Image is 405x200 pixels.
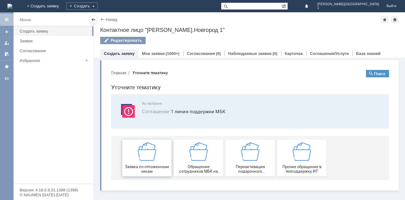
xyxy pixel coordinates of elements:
div: Избранное [20,58,83,63]
a: Создать заявку [17,26,92,36]
span: Обращение сотрудников МБК на недоступность тех. поддержки [69,99,115,109]
a: Перейти на домашнюю страницу [7,4,12,9]
a: Карточка [285,51,303,56]
a: Заявки [17,36,92,46]
div: Сделать домашней страницей [391,16,399,23]
img: logo [7,4,12,9]
a: Назад [106,17,117,22]
span: Соглашение : [36,43,65,49]
a: Создать заявку [2,27,12,37]
span: Расширенный поиск [281,3,288,9]
a: Соглашения/Услуги [310,51,349,56]
span: Переактивация подарочного сертификата [121,99,167,109]
a: Согласования [187,51,215,56]
span: Заявка по отложенным чекам [18,99,63,109]
a: Согласования [17,46,92,56]
img: getfafe0041f1c547558d014b707d1d9f05 [31,77,50,96]
div: (0) [273,51,277,56]
button: Обращение сотрудников МБК на недоступность тех. поддержки [68,75,117,111]
span: 1 [317,6,379,10]
div: КЗ [2,76,12,81]
div: Уточните тематику [26,6,61,10]
a: Наблюдаемые заявки [228,51,272,56]
a: КЗ [2,74,12,84]
a: Мои согласования [2,49,12,59]
span: Прочие обращение в техподдержку ИТ [173,99,218,109]
img: getfafe0041f1c547558d014b707d1d9f05 [135,77,153,96]
span: 1 линия поддержки МБК [36,43,275,50]
span: [PERSON_NAME][GEOGRAPHIC_DATA] [317,2,379,6]
h1: Уточните тематику [5,18,283,27]
a: Мои заявки [2,38,12,48]
a: База знаний [356,51,380,56]
button: Главная [5,5,20,10]
span: Вы выбрали: [36,37,275,40]
img: getfafe0041f1c547558d014b707d1d9f05 [83,77,101,96]
button: Поиск [260,5,283,12]
div: Добавить в избранное [381,16,388,23]
a: Переактивация подарочного сертификата [119,75,168,111]
button: Заявка по отложенным чекам [16,75,65,111]
div: Версия: 4.18.0.9.31.1398 (1398) [20,188,87,192]
div: Меню [20,16,31,24]
div: Создать [66,2,98,10]
div: © NAUMEN [DATE]-[DATE] [20,193,87,197]
div: (0) [216,51,221,56]
a: Прочие обращение в техподдержку ИТ [171,75,220,111]
div: Заявки [20,39,90,43]
div: (1000+) [166,51,179,56]
div: Контактное лицо "[PERSON_NAME].Новгород 1" [100,27,399,33]
img: svg%3E [12,37,31,55]
div: Скрыть меню [90,16,97,23]
div: Создать заявку [20,29,90,33]
a: Мои заявки [142,51,165,56]
div: Согласования [20,48,90,53]
a: Создать заявку [104,51,135,56]
img: getfafe0041f1c547558d014b707d1d9f05 [186,77,205,96]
